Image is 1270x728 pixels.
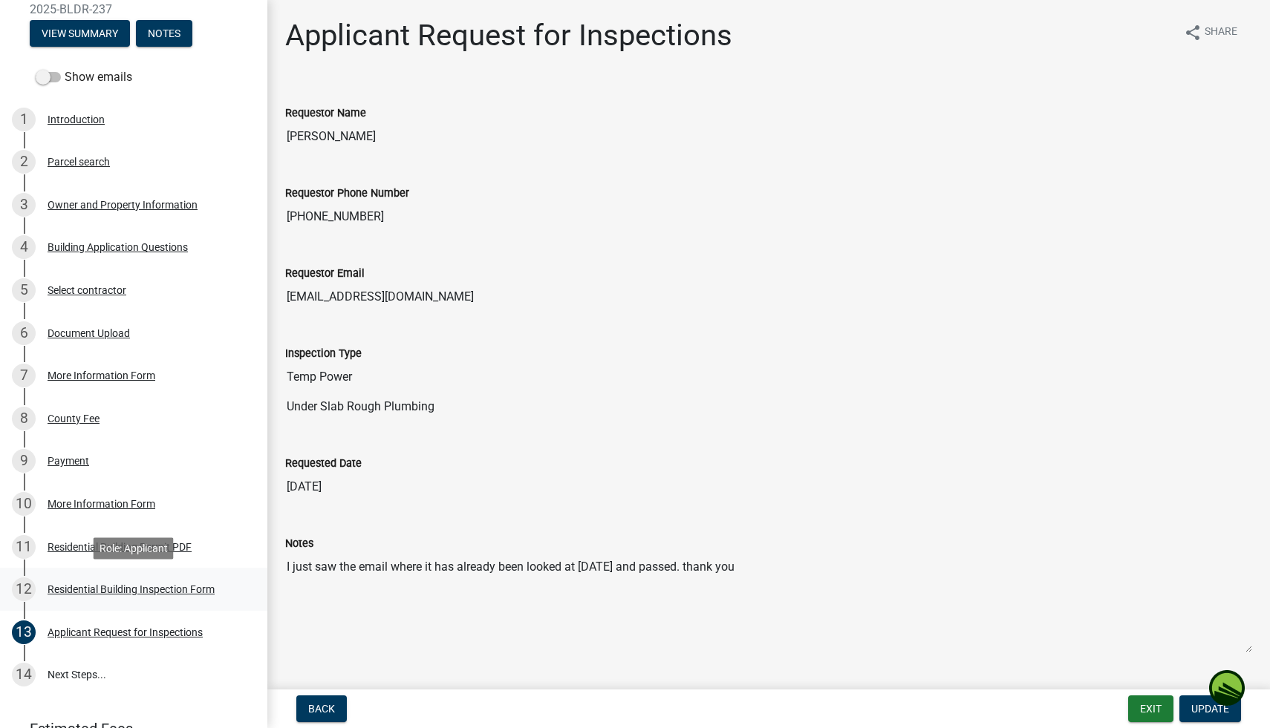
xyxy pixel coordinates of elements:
div: Role: Applicant [94,537,174,559]
span: Back [308,703,335,715]
div: Introduction [48,114,105,125]
div: Building Application Questions [48,242,188,252]
div: 6 [12,321,36,345]
label: Notes [285,539,313,549]
span: 2025-BLDR-237 [30,2,238,16]
textarea: I just saw the email where it has already been looked at [DATE] and passed. thank you [285,552,1252,653]
div: County Fee [48,413,100,424]
button: Back [296,695,347,722]
div: Residential Building Permit PDF [48,542,192,552]
label: Show emails [36,68,132,86]
div: 2 [12,150,36,174]
div: Payment [48,456,89,466]
div: Owner and Property Information [48,200,198,210]
div: 12 [12,577,36,601]
div: 8 [12,407,36,430]
span: Share [1205,24,1237,42]
div: Residential Building Inspection Form [48,584,215,594]
label: Inspection Type [285,349,362,359]
div: 14 [12,663,36,686]
button: Update [1179,695,1241,722]
div: 3 [12,193,36,217]
div: 1 [12,108,36,131]
div: 4 [12,235,36,259]
div: Select contractor [48,285,126,295]
label: Requestor Phone Number [285,188,409,199]
i: share [1184,24,1202,42]
button: shareShare [1172,18,1249,47]
div: Parcel search [48,157,110,167]
label: Requested Date [285,459,362,469]
div: 7 [12,364,36,387]
div: 13 [12,620,36,644]
div: 11 [12,535,36,559]
button: Notes [136,20,192,47]
label: Requestor Name [285,108,366,119]
div: 5 [12,278,36,302]
div: 10 [12,492,36,516]
wm-modal-confirm: Notes [136,28,192,40]
div: Document Upload [48,328,130,338]
div: More Information Form [48,499,155,509]
button: Exit [1128,695,1173,722]
button: View Summary [30,20,130,47]
div: More Information Form [48,370,155,381]
div: 9 [12,449,36,473]
span: Update [1191,703,1229,715]
wm-modal-confirm: Summary [30,28,130,40]
div: Applicant Request for Inspections [48,627,203,637]
h1: Applicant Request for Inspections [285,18,732,53]
wm-inspection-request-activity-view: to requestor. [285,83,1252,698]
label: Requestor Email [285,269,365,279]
